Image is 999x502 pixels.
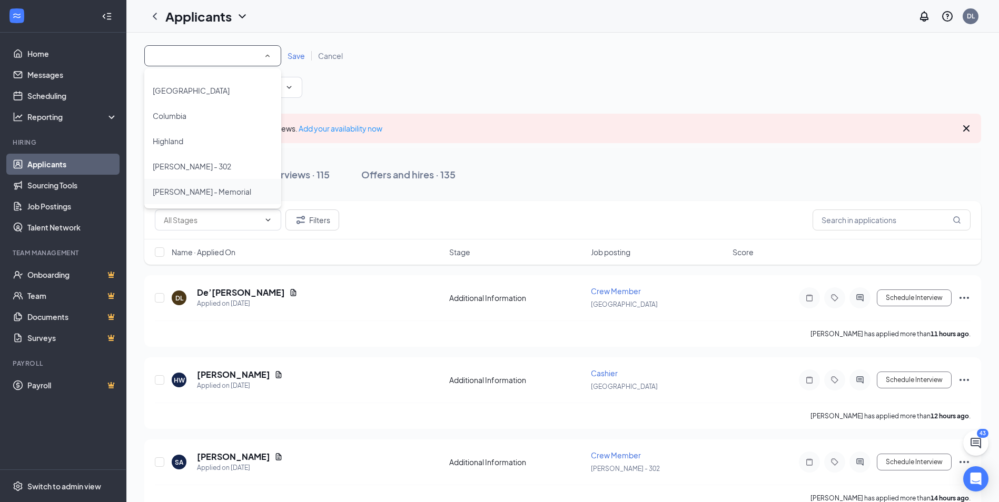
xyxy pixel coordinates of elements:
[164,214,260,226] input: All Stages
[963,466,988,491] div: Open Intercom Messenger
[877,289,952,306] button: Schedule Interview
[591,450,641,460] span: Crew Member
[931,412,969,420] b: 12 hours ago
[288,51,305,61] span: Save
[299,124,382,133] a: Add your availability now
[274,370,283,379] svg: Document
[197,369,270,380] h5: [PERSON_NAME]
[591,383,658,390] span: [GEOGRAPHIC_DATA]
[144,103,281,128] li: Columbia
[197,298,298,309] div: Applied on [DATE]
[13,248,115,257] div: Team Management
[153,111,186,121] span: Columbia
[102,11,112,22] svg: Collapse
[27,196,117,217] a: Job Postings
[953,216,961,224] svg: MagnifyingGlass
[27,64,117,85] a: Messages
[13,359,115,368] div: Payroll
[153,86,230,95] span: Belleville
[153,162,231,171] span: O'Fallon - 302
[828,458,841,466] svg: Tag
[803,376,816,384] svg: Note
[27,375,117,396] a: PayrollCrown
[803,458,816,466] svg: Note
[274,453,283,461] svg: Document
[918,10,931,23] svg: Notifications
[27,264,117,285] a: OnboardingCrown
[27,327,117,348] a: SurveysCrown
[591,286,641,296] span: Crew Member
[27,175,117,196] a: Sourcing Tools
[153,187,251,196] span: O'Fallon - Memorial
[27,154,117,175] a: Applicants
[977,429,988,438] div: 43
[828,376,841,384] svg: Tag
[813,209,971,230] input: Search in applications
[13,112,23,122] svg: Analysis
[289,288,298,297] svg: Document
[27,306,117,327] a: DocumentsCrown
[877,454,952,470] button: Schedule Interview
[197,451,270,463] h5: [PERSON_NAME]
[318,51,343,61] span: Cancel
[591,247,630,257] span: Job posting
[153,136,183,146] span: Highland
[264,216,272,224] svg: ChevronDown
[144,128,281,154] li: Highland
[591,300,658,308] span: [GEOGRAPHIC_DATA]
[854,294,866,302] svg: ActiveChat
[285,83,293,92] svg: ChevronDown
[27,112,118,122] div: Reporting
[144,154,281,179] li: O'Fallon - 302
[877,372,952,388] button: Schedule Interview
[27,43,117,64] a: Home
[733,247,754,257] span: Score
[958,292,971,304] svg: Ellipses
[970,437,982,449] svg: ChatActive
[963,430,988,456] button: ChatActive
[285,209,339,230] button: Filter Filters
[27,481,101,491] div: Switch to admin view
[958,456,971,468] svg: Ellipses
[941,10,954,23] svg: QuestionInfo
[197,287,285,298] h5: De’[PERSON_NAME]
[13,138,115,147] div: Hiring
[810,329,971,338] p: [PERSON_NAME] has applied more than .
[361,168,456,181] div: Offers and hires · 135
[591,368,618,378] span: Cashier
[931,330,969,338] b: 11 hours ago
[449,375,585,385] div: Additional Information
[931,494,969,502] b: 14 hours ago
[27,217,117,238] a: Talent Network
[236,10,249,23] svg: ChevronDown
[828,294,841,302] svg: Tag
[144,179,281,204] li: O'Fallon - Memorial
[12,11,22,21] svg: WorkstreamLogo
[449,293,585,303] div: Additional Information
[174,376,185,385] div: HW
[960,122,973,135] svg: Cross
[172,247,235,257] span: Name · Applied On
[197,463,283,473] div: Applied on [DATE]
[197,380,283,391] div: Applied on [DATE]
[803,294,816,302] svg: Note
[449,457,585,467] div: Additional Information
[27,285,117,306] a: TeamCrown
[854,376,866,384] svg: ActiveChat
[175,294,183,303] div: DL
[449,247,470,257] span: Stage
[149,10,161,23] svg: ChevronLeft
[854,458,866,466] svg: ActiveChat
[263,168,330,181] div: Interviews · 115
[165,7,232,25] h1: Applicants
[13,481,23,491] svg: Settings
[810,411,971,420] p: [PERSON_NAME] has applied more than .
[144,78,281,103] li: Belleville
[958,374,971,386] svg: Ellipses
[263,51,272,61] svg: SmallChevronUp
[591,465,660,473] span: [PERSON_NAME] - 302
[27,85,117,106] a: Scheduling
[967,12,975,21] div: DL
[175,458,183,467] div: SA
